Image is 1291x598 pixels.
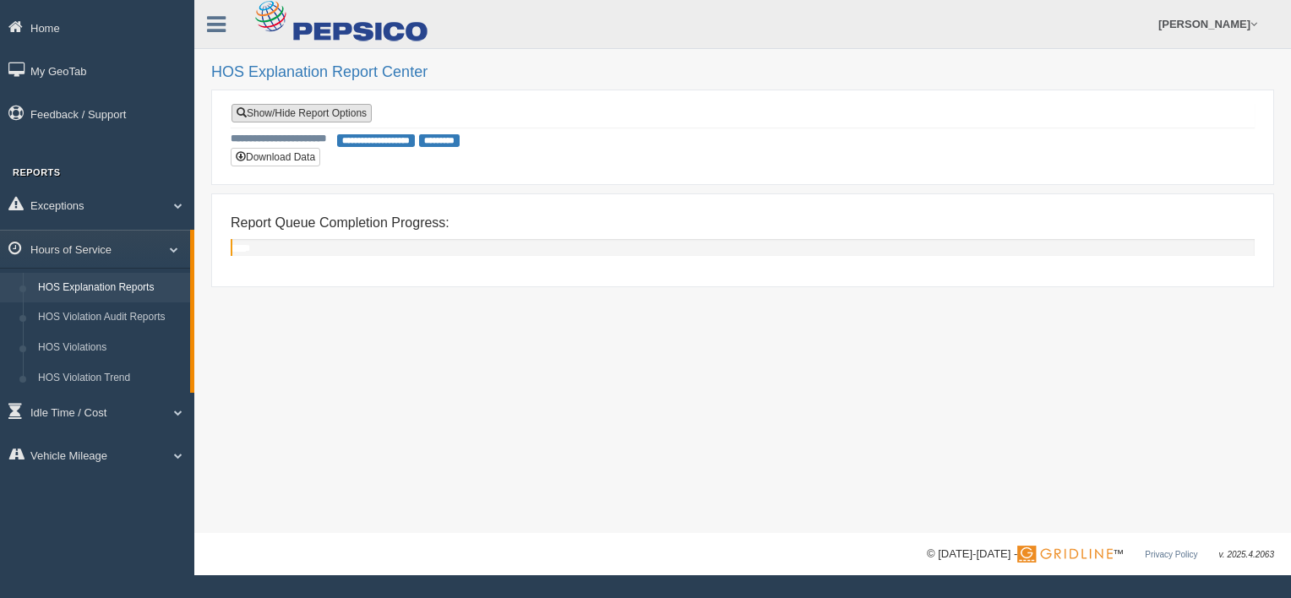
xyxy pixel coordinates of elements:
[231,215,1255,231] h4: Report Queue Completion Progress:
[30,273,190,303] a: HOS Explanation Reports
[1145,550,1197,559] a: Privacy Policy
[30,302,190,333] a: HOS Violation Audit Reports
[1017,546,1113,563] img: Gridline
[231,148,320,166] button: Download Data
[211,64,1274,81] h2: HOS Explanation Report Center
[1219,550,1274,559] span: v. 2025.4.2063
[927,546,1274,563] div: © [DATE]-[DATE] - ™
[232,104,372,122] a: Show/Hide Report Options
[30,363,190,394] a: HOS Violation Trend
[30,333,190,363] a: HOS Violations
